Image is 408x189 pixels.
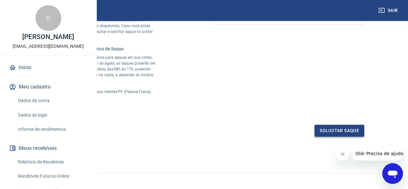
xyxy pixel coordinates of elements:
[44,11,156,40] p: *Corresponde ao saldo disponível para uso na sua Conta Digital Vindi. Incluindo os valores das ve...
[8,60,89,75] a: Início
[314,125,364,137] button: Solicitar saque
[22,34,74,40] p: [PERSON_NAME]
[13,43,84,50] p: [EMAIL_ADDRESS][DOMAIN_NAME]
[15,94,89,107] a: Dados da conta
[15,109,89,122] a: Dados de login
[8,80,89,94] button: Meu cadastro
[44,46,156,52] h6: Alteração nos Dias e Horários de Saque
[4,5,54,10] span: Olá! Precisa de ajuda?
[15,170,89,183] a: Recebíveis Futuros Online
[35,5,61,31] div: D
[15,123,89,136] a: Informe de rendimentos
[8,141,89,155] button: Meus recebíveis
[382,163,403,184] iframe: Botão para abrir a janela de mensagens
[15,155,89,169] a: Relatório de Recebíveis
[44,55,156,84] p: Informamos que os dias e horários para saques em sua conta digital foram alterados. A partir de a...
[377,5,400,16] button: Sair
[352,146,403,161] iframe: Mensagem da empresa
[15,178,393,185] p: 2025 ©
[44,89,156,95] p: *Condição aplicada somente para clientes PF (Pessoa Física).
[336,148,349,161] iframe: Fechar mensagem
